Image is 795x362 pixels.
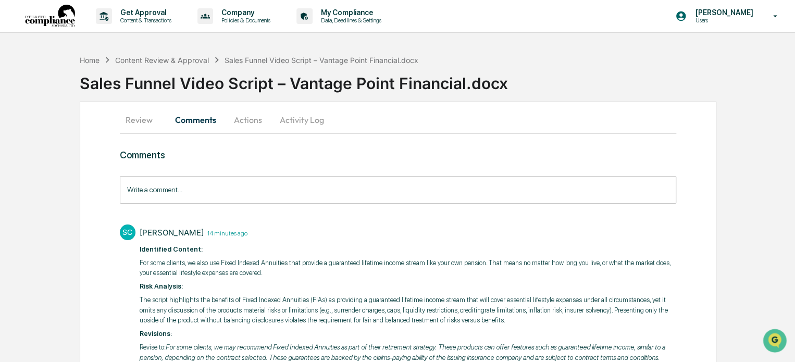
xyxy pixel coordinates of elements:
[112,8,177,17] p: Get Approval
[213,8,276,17] p: Company
[120,107,167,132] button: Review
[140,330,172,338] strong: Revisions:
[35,80,171,90] div: Start new chat
[104,177,126,184] span: Pylon
[687,8,758,17] p: [PERSON_NAME]
[140,245,203,253] strong: Identified Content:
[115,56,209,65] div: Content Review & Approval
[6,127,71,146] a: 🖐️Preclearance
[140,228,204,238] div: [PERSON_NAME]
[10,80,29,98] img: 1746055101610-c473b297-6a78-478c-a979-82029cc54cd1
[140,258,676,278] p: For some clients, we also use Fixed Indexed Annuities that provide a guaranteed lifetime income s...
[225,107,271,132] button: Actions
[25,5,75,28] img: logo
[10,152,19,160] div: 🔎
[10,132,19,141] div: 🖐️
[204,228,247,237] time: Wednesday, August 27, 2025 at 2:57:46 PM EDT
[35,90,132,98] div: We're available if you need us!
[313,8,387,17] p: My Compliance
[6,147,70,166] a: 🔎Data Lookup
[10,22,190,39] p: How can we help?
[313,17,387,24] p: Data, Deadlines & Settings
[27,47,172,58] input: Clear
[140,282,183,290] strong: Risk Analysis:
[80,56,100,65] div: Home
[140,244,676,255] p: ​
[71,127,133,146] a: 🗄️Attestations
[271,107,332,132] button: Activity Log
[112,17,177,24] p: Content & Transactions
[225,56,418,65] div: Sales Funnel Video Script – Vantage Point Financial.docx
[120,149,676,160] h3: Comments
[120,224,135,240] div: SC
[687,17,758,24] p: Users
[86,131,129,142] span: Attestations
[120,107,676,132] div: secondary tabs example
[177,83,190,95] button: Start new chat
[140,343,665,361] em: For some clients, we may recommend Fixed Indexed Annuities as part of their retirement strategy. ...
[21,131,67,142] span: Preclearance
[73,176,126,184] a: Powered byPylon
[76,132,84,141] div: 🗄️
[762,328,790,356] iframe: Open customer support
[167,107,225,132] button: Comments
[21,151,66,161] span: Data Lookup
[80,66,795,93] div: Sales Funnel Video Script – Vantage Point Financial.docx
[213,17,276,24] p: Policies & Documents
[140,295,676,326] p: The script highlights the benefits of Fixed Indexed Annuities (FIAs) as providing a guaranteed li...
